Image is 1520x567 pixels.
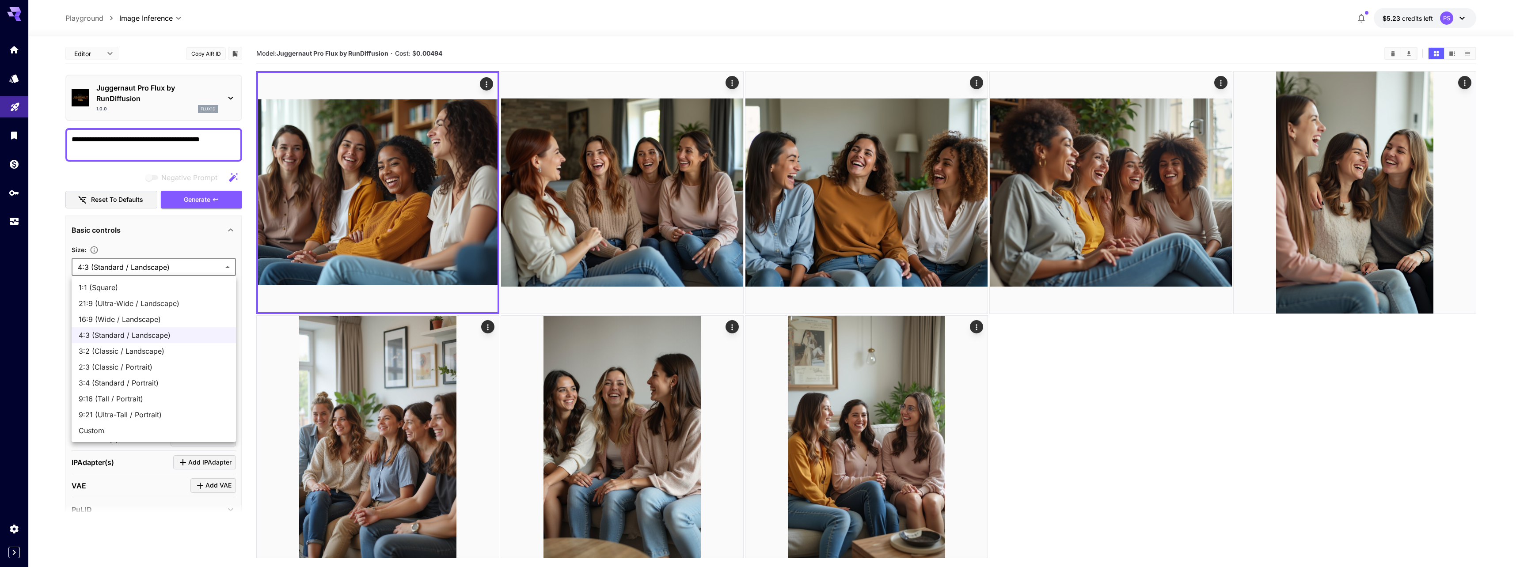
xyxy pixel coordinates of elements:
span: Custom [79,425,229,436]
span: 16:9 (Wide / Landscape) [79,314,229,325]
span: 9:16 (Tall / Portrait) [79,393,229,404]
span: 1:1 (Square) [79,282,229,293]
span: 3:2 (Classic / Landscape) [79,346,229,356]
span: 9:21 (Ultra-Tall / Portrait) [79,409,229,420]
span: 4:3 (Standard / Landscape) [79,330,229,340]
span: 21:9 (Ultra-Wide / Landscape) [79,298,229,309]
span: 2:3 (Classic / Portrait) [79,362,229,372]
span: 3:4 (Standard / Portrait) [79,378,229,388]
